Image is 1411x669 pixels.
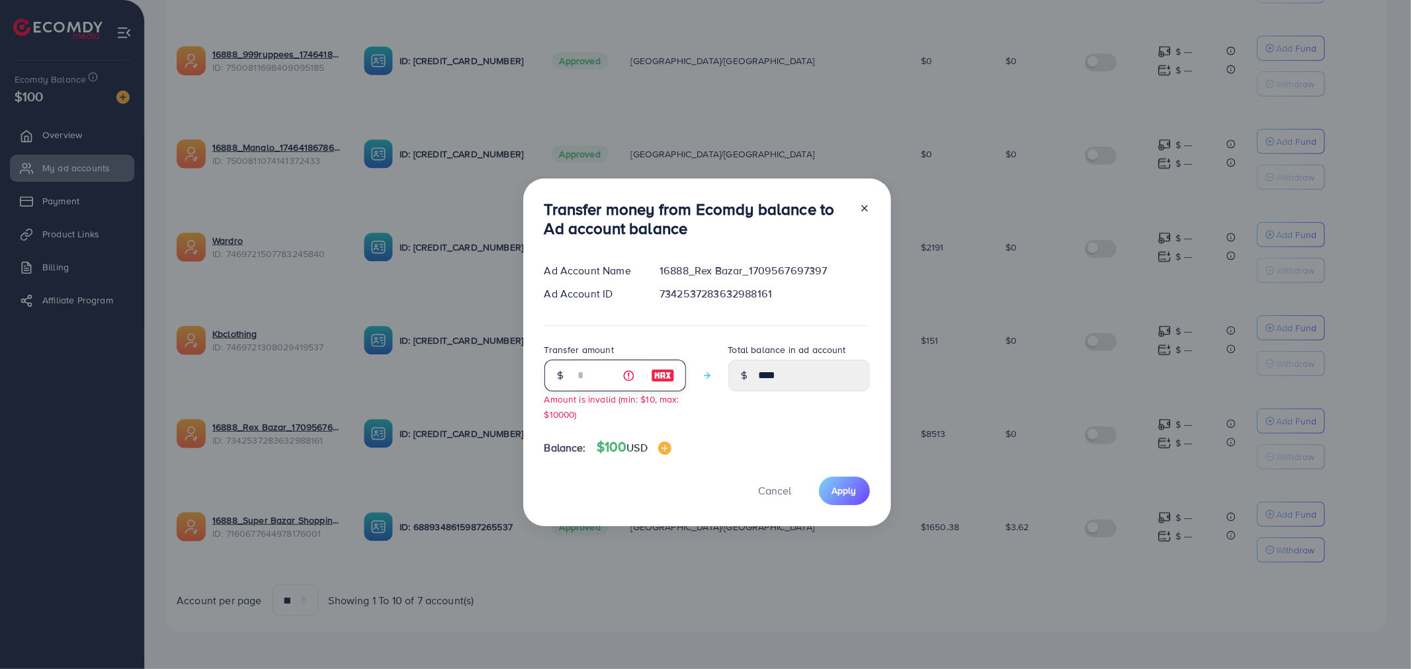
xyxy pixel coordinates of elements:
div: Ad Account Name [534,263,650,278]
img: image [658,442,671,455]
div: Ad Account ID [534,286,650,301]
label: Transfer amount [544,343,614,356]
small: Amount is invalid (min: $10, max: $10000) [544,393,679,420]
span: Balance: [544,440,586,455]
label: Total balance in ad account [728,343,846,356]
span: USD [626,440,647,455]
span: Apply [832,484,857,497]
div: 16888_Rex Bazar_1709567697397 [649,263,880,278]
h4: $100 [597,439,671,455]
button: Cancel [742,477,808,505]
span: Cancel [759,483,792,498]
div: 7342537283632988161 [649,286,880,301]
img: image [651,368,675,383]
button: Apply [819,477,870,505]
iframe: Chat [1355,610,1401,659]
h3: Transfer money from Ecomdy balance to Ad account balance [544,200,849,238]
